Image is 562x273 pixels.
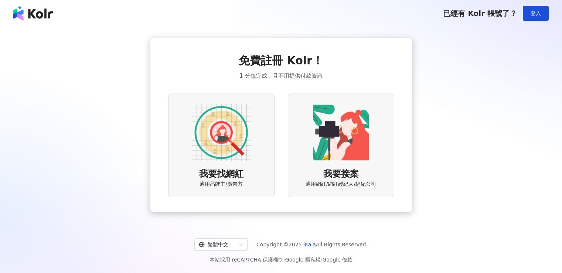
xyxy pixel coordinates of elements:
[311,103,371,162] img: KOL identity option
[199,168,243,181] span: 我要找網紅
[210,255,352,264] span: 本站採用 reCAPTCHA 保護機制
[531,10,541,16] span: 登入
[306,181,376,188] span: 適用網紅/網紅經紀人/經紀公司
[13,6,53,21] img: logo
[256,240,368,249] span: Copyright © 2025 All Rights Reserved.
[199,239,236,250] div: 繁體中文
[283,257,285,263] span: |
[239,53,323,68] span: 免費註冊 Kolr！
[322,257,352,263] a: Google 條款
[321,257,323,263] span: |
[323,168,359,181] span: 我要接案
[200,181,243,188] span: 適用品牌主/廣告方
[239,71,322,80] span: 1 分鐘完成，且不用提供付款資訊
[192,103,251,162] img: AD identity option
[285,257,321,263] a: Google 隱私權
[443,9,517,18] span: 已經有 Kolr 帳號了？
[303,242,316,247] a: iKala
[523,6,549,21] button: 登入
